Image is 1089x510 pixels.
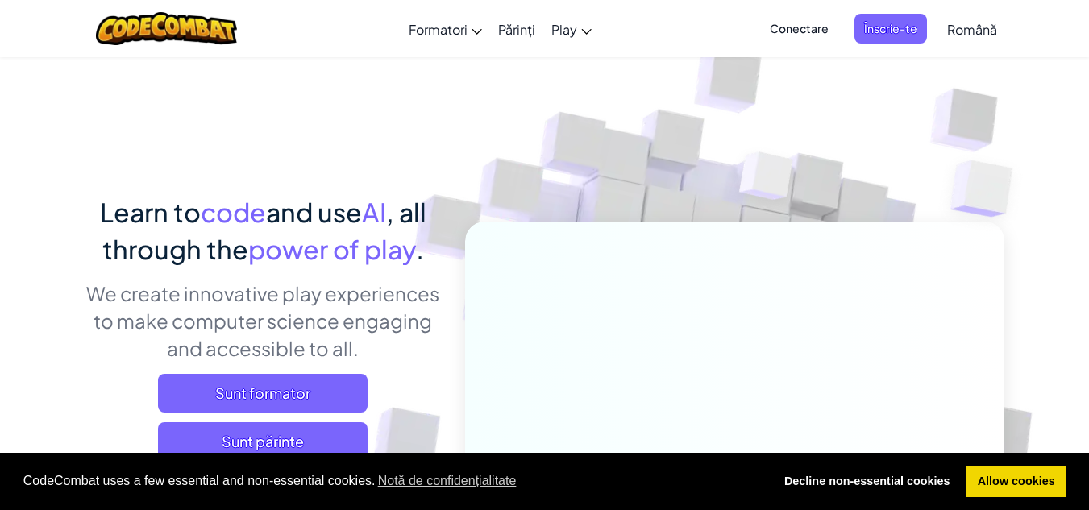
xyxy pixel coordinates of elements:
span: . [416,233,424,265]
span: Română [947,21,997,38]
a: Play [543,7,600,51]
span: Learn to [100,196,201,228]
a: Formatori [401,7,490,51]
span: AI [362,196,386,228]
span: and use [266,196,362,228]
button: Conectare [760,14,838,44]
span: code [201,196,266,228]
a: deny cookies [773,466,961,498]
span: Play [551,21,577,38]
p: We create innovative play experiences to make computer science engaging and accessible to all. [85,280,441,362]
a: Română [939,7,1005,51]
img: CodeCombat logo [96,12,237,45]
span: Formatori [409,21,468,38]
a: Sunt formator [158,374,368,413]
a: Sunt părinte [158,422,368,461]
img: Overlap cubes [709,120,825,240]
span: power of play [248,233,416,265]
span: CodeCombat uses a few essential and non-essential cookies. [23,469,761,493]
button: Înscrie-te [854,14,927,44]
a: learn more about cookies [376,469,519,493]
a: allow cookies [966,466,1066,498]
img: Overlap cubes [918,121,1058,257]
a: Părinți [490,7,543,51]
